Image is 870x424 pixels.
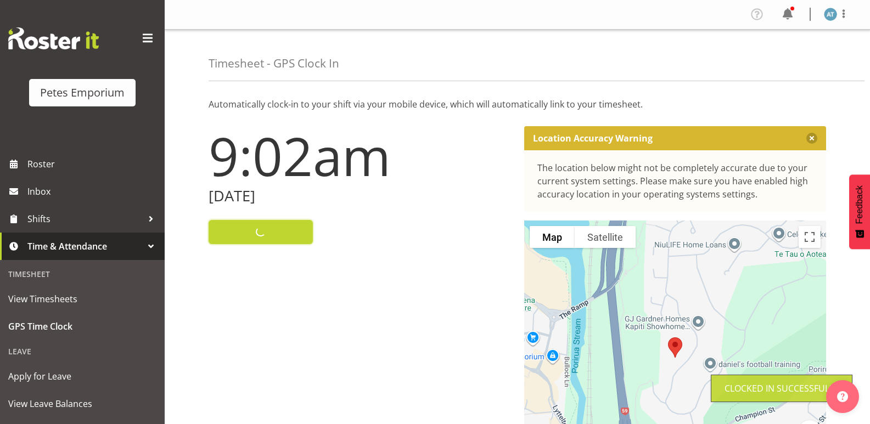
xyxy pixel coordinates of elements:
span: View Leave Balances [8,395,156,412]
span: GPS Time Clock [8,318,156,335]
h4: Timesheet - GPS Clock In [209,57,339,70]
div: The location below might not be completely accurate due to your current system settings. Please m... [537,161,813,201]
img: Rosterit website logo [8,27,99,49]
img: help-xxl-2.png [837,391,848,402]
p: Location Accuracy Warning [533,133,653,144]
div: Timesheet [3,263,162,285]
span: Inbox [27,183,159,200]
span: View Timesheets [8,291,156,307]
span: Apply for Leave [8,368,156,385]
p: Automatically clock-in to your shift via your mobile device, which will automatically link to you... [209,98,826,111]
button: Show street map [530,226,575,248]
a: GPS Time Clock [3,313,162,340]
span: Feedback [855,185,865,224]
button: Show satellite imagery [575,226,636,248]
h1: 9:02am [209,126,511,185]
button: Toggle fullscreen view [799,226,821,248]
div: Clocked in Successfully [725,382,839,395]
a: View Leave Balances [3,390,162,417]
div: Petes Emporium [40,84,125,101]
button: Feedback - Show survey [849,174,870,249]
span: Shifts [27,211,143,227]
button: Close message [806,133,817,144]
a: View Timesheets [3,285,162,313]
span: Time & Attendance [27,238,143,255]
img: alex-micheal-taniwha5364.jpg [824,8,837,21]
div: Leave [3,340,162,363]
h2: [DATE] [209,188,511,205]
a: Apply for Leave [3,363,162,390]
span: Roster [27,156,159,172]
